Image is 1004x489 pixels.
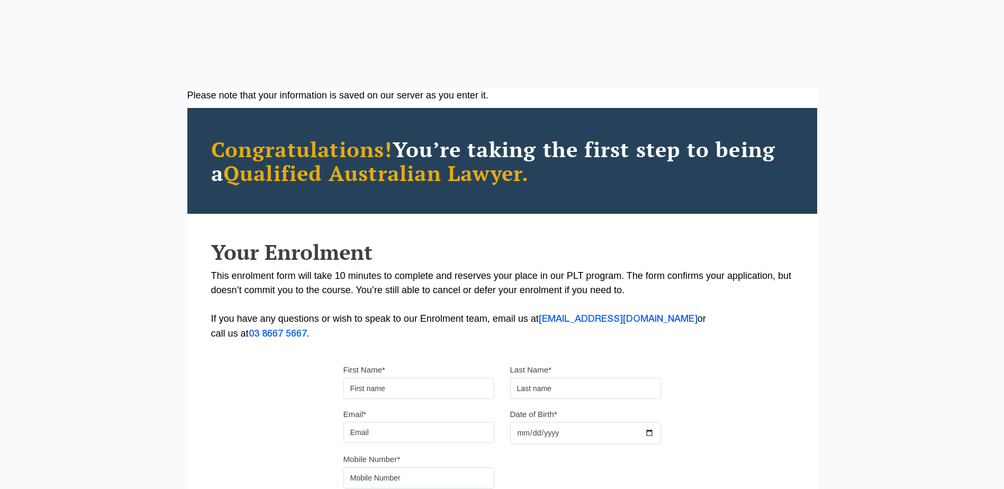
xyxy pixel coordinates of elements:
input: Email [343,422,494,443]
a: [EMAIL_ADDRESS][DOMAIN_NAME] [539,315,698,323]
div: Please note that your information is saved on our server as you enter it. [187,88,817,103]
label: Date of Birth* [510,409,557,420]
input: Mobile Number [343,467,494,488]
input: First name [343,378,494,399]
span: Qualified Australian Lawyer. [223,159,529,187]
label: Email* [343,409,366,420]
label: Last Name* [510,365,551,375]
label: Mobile Number* [343,454,401,465]
label: First Name* [343,365,385,375]
a: 03 8667 5667 [249,330,307,338]
p: This enrolment form will take 10 minutes to complete and reserves your place in our PLT program. ... [211,269,793,341]
h2: You’re taking the first step to being a [211,137,793,185]
h2: Your Enrolment [211,240,793,264]
input: Last name [510,378,661,399]
span: Congratulations! [211,135,393,163]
